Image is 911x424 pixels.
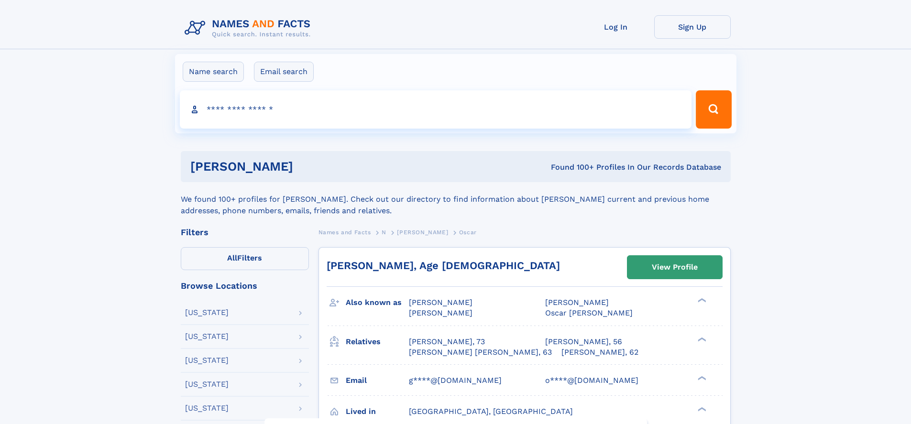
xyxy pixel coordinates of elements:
[346,403,409,420] h3: Lived in
[318,226,371,238] a: Names and Facts
[397,229,448,236] span: [PERSON_NAME]
[695,375,707,381] div: ❯
[346,372,409,389] h3: Email
[183,62,244,82] label: Name search
[578,15,654,39] a: Log In
[346,294,409,311] h3: Also known as
[181,247,309,270] label: Filters
[652,256,698,278] div: View Profile
[409,298,472,307] span: [PERSON_NAME]
[185,309,229,316] div: [US_STATE]
[180,90,692,129] input: search input
[181,228,309,237] div: Filters
[654,15,731,39] a: Sign Up
[254,62,314,82] label: Email search
[561,347,638,358] a: [PERSON_NAME], 62
[181,282,309,290] div: Browse Locations
[545,308,633,317] span: Oscar [PERSON_NAME]
[346,334,409,350] h3: Relatives
[695,297,707,304] div: ❯
[397,226,448,238] a: [PERSON_NAME]
[327,260,560,272] a: [PERSON_NAME], Age [DEMOGRAPHIC_DATA]
[695,406,707,412] div: ❯
[409,347,552,358] a: [PERSON_NAME] [PERSON_NAME], 63
[627,256,722,279] a: View Profile
[545,298,609,307] span: [PERSON_NAME]
[696,90,731,129] button: Search Button
[409,407,573,416] span: [GEOGRAPHIC_DATA], [GEOGRAPHIC_DATA]
[190,161,422,173] h1: [PERSON_NAME]
[382,229,386,236] span: N
[382,226,386,238] a: N
[185,333,229,340] div: [US_STATE]
[185,404,229,412] div: [US_STATE]
[185,357,229,364] div: [US_STATE]
[181,15,318,41] img: Logo Names and Facts
[422,162,721,173] div: Found 100+ Profiles In Our Records Database
[185,381,229,388] div: [US_STATE]
[459,229,477,236] span: Oscar
[181,182,731,217] div: We found 100+ profiles for [PERSON_NAME]. Check out our directory to find information about [PERS...
[695,336,707,342] div: ❯
[227,253,237,262] span: All
[409,337,485,347] a: [PERSON_NAME], 73
[545,337,622,347] a: [PERSON_NAME], 56
[409,308,472,317] span: [PERSON_NAME]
